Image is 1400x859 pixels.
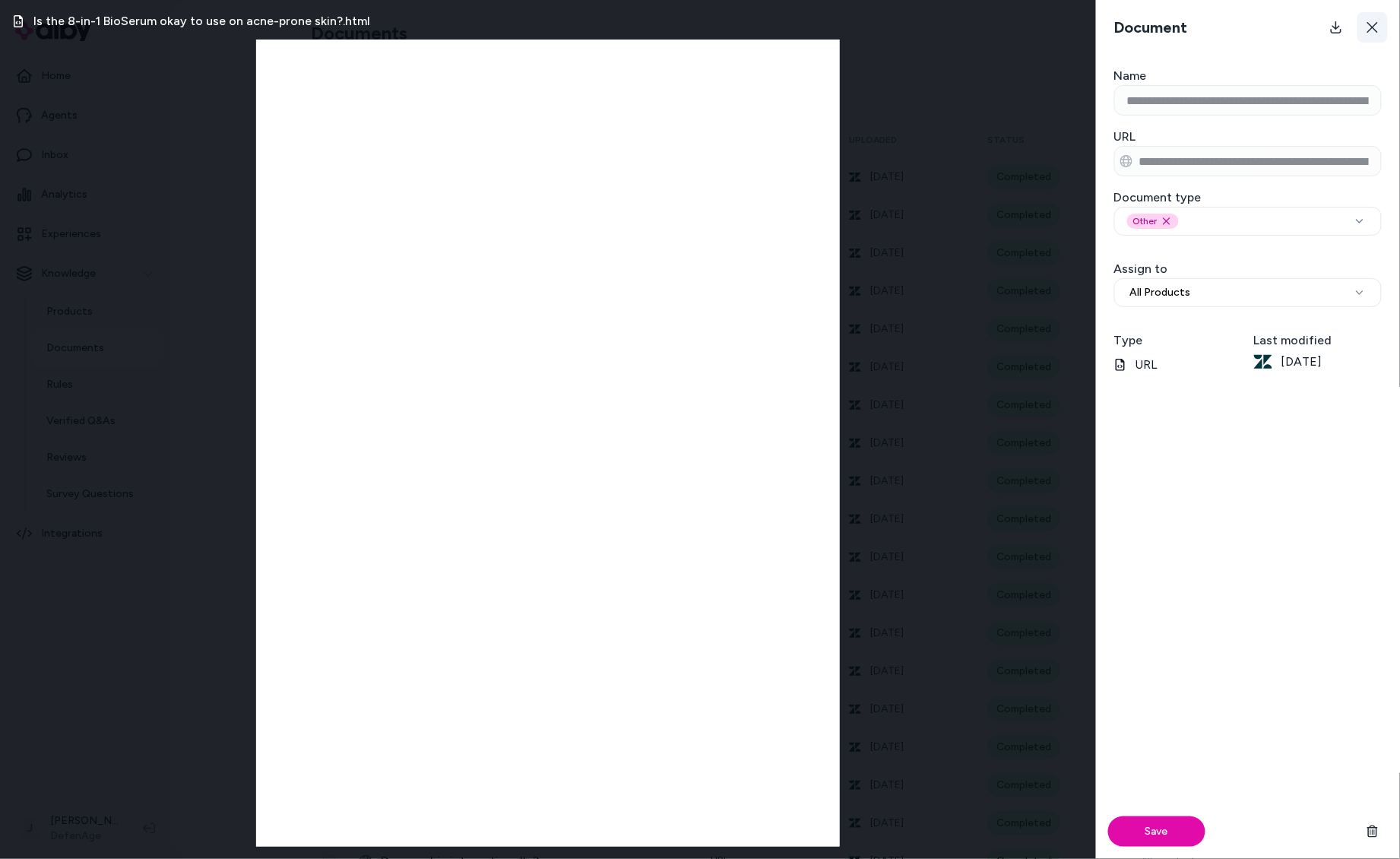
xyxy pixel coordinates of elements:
button: Remove other option [1161,215,1173,227]
p: URL [1114,356,1242,374]
span: [DATE] [1281,353,1322,371]
button: Save [1108,816,1205,847]
div: Other [1127,214,1179,229]
h3: Is the 8-in-1 BioSerum okay to use on acne-prone skin?.html [33,12,370,30]
h3: Last modified [1254,331,1382,350]
h3: Name [1114,67,1382,85]
span: All Products [1130,285,1191,300]
label: Assign to [1114,262,1168,276]
h3: Document [1108,17,1194,38]
h3: Type [1114,331,1242,350]
h3: URL [1114,128,1382,146]
h3: Document type [1114,189,1382,207]
button: OtherRemove other option [1114,207,1382,236]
